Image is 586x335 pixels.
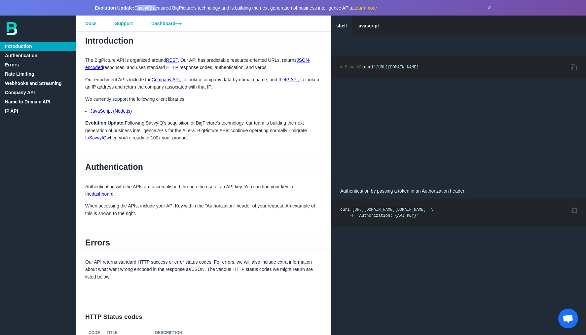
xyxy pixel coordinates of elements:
a: Company API [152,77,180,82]
code: curl [340,65,421,70]
a: Support [106,16,142,31]
p: Authenticating with the APIs are accomplished through the use of an API key. You can find your ke... [76,183,331,198]
strong: Evolution Update: [95,5,134,11]
code: curl [340,207,433,218]
h1: Introduction [76,32,331,50]
a: Learn more [353,5,377,11]
p: When accessing the APIs, include your API Key within the "Authorization" header of your request. ... [76,202,331,217]
h1: Authentication [76,158,331,176]
a: SavvyIQ [89,135,107,140]
span: # Base URL [340,65,364,70]
p: Our enrichment APIs include the , to lookup company data by domain name, and the , to lookup an I... [76,76,331,91]
p: We currently support the following client libraries: [76,95,331,103]
img: bp-logo-B-teal.svg [7,22,17,35]
span: \ [431,207,433,212]
button: Dismiss announcement [487,4,491,12]
a: JSON-encoded [85,57,311,70]
p: Our API returns standard HTTP success or error status codes. For errors, we will also include ext... [76,258,331,280]
h2: HTTP Status codes [76,306,331,328]
a: Dashboard [142,16,191,31]
span: '[URL][DOMAIN_NAME][DOMAIN_NAME]' [350,207,428,212]
a: REST [166,57,178,63]
a: IP API [285,77,298,82]
p: Authentication by passing a token in an Authorization header: [331,183,586,199]
span: 'Authorization: {API_KEY}' [357,213,419,218]
span: SavvyIQ acquired BigPicture's technology and is building the next-generation of business intellig... [95,5,377,11]
a: javascript [352,16,384,36]
h1: Errors [76,234,331,251]
span: '[URL][DOMAIN_NAME]' [374,65,421,70]
strong: Evolution Update: [85,120,125,126]
div: Open chat [558,309,578,328]
p: The BigPicture API is organized around . Our API has predictable resource-oriented URLs, returns ... [76,56,331,71]
a: shell [331,16,352,36]
p: Following SavvyIQ's acquisition of BigPicture's technology, our team is building the next-generat... [76,119,331,141]
span: -H [350,213,354,218]
a: Docs [76,16,106,31]
a: dashboard [92,191,113,197]
a: JavaScript (Node.js) [90,108,132,114]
